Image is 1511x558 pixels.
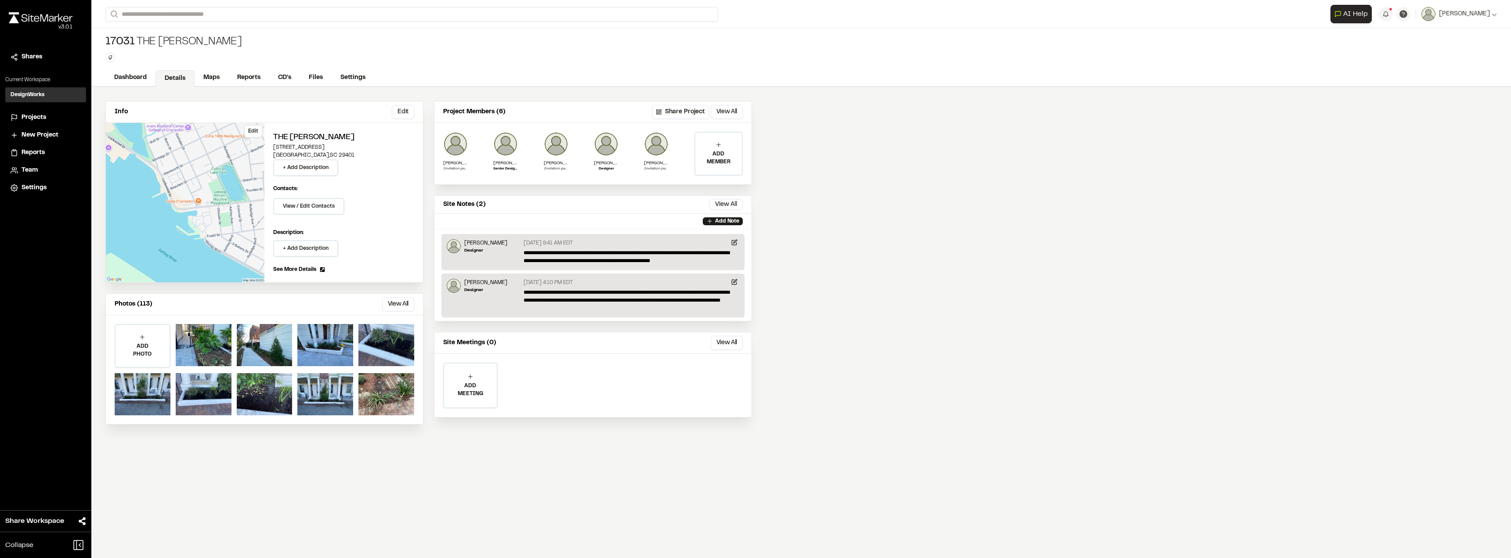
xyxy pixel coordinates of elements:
[594,160,618,166] p: [PERSON_NAME]
[22,130,58,140] span: New Project
[273,229,414,237] p: Description:
[105,53,115,62] button: Edit Tags
[464,279,507,287] p: [PERSON_NAME]
[105,35,242,49] div: The [PERSON_NAME]
[11,166,81,175] a: Team
[22,113,46,122] span: Projects
[273,240,338,257] button: + Add Description
[115,299,152,309] p: Photos (113)
[644,166,669,172] p: Invitation pending
[715,217,739,225] p: Add Note
[244,125,263,138] button: Edit
[300,69,332,86] a: Files
[464,247,507,254] p: Designer
[1330,5,1375,23] div: Open AI Assistant
[5,516,64,526] span: Share Workspace
[11,183,81,193] a: Settings
[447,239,461,253] img: Emily Rogers
[443,200,486,209] p: Site Notes (2)
[5,540,33,551] span: Collapse
[544,160,568,166] p: [PERSON_NAME]
[594,166,618,172] p: Designer
[11,91,44,99] h3: DesignWorks
[105,35,135,49] span: 17031
[22,148,45,158] span: Reports
[11,113,81,122] a: Projects
[493,132,518,156] img: Arianne Wolfe
[644,160,669,166] p: [PERSON_NAME]
[392,105,414,119] button: Edit
[22,183,47,193] span: Settings
[273,185,298,193] p: Contacts:
[493,166,518,172] p: Senior Designer
[115,107,128,117] p: Info
[709,199,743,210] button: View All
[332,69,374,86] a: Settings
[195,69,228,86] a: Maps
[116,342,170,358] p: ADD PHOTO
[443,160,468,166] p: [PERSON_NAME]
[1330,5,1372,23] button: Open AI Assistant
[22,166,38,175] span: Team
[273,144,414,151] p: [STREET_ADDRESS]
[443,107,506,117] p: Project Members (6)
[443,132,468,156] img: Samantha Bost
[273,159,338,176] button: + Add Description
[711,105,743,119] button: View All
[444,382,497,398] p: ADD MEETING
[269,69,300,86] a: CD's
[9,12,72,23] img: rebrand.png
[105,69,155,86] a: Dashboard
[5,76,86,84] p: Current Workspace
[443,338,496,348] p: Site Meetings (0)
[228,69,269,86] a: Reports
[711,336,743,350] button: View All
[544,166,568,172] p: Invitation pending
[695,150,742,166] p: ADD MEMBER
[22,52,42,62] span: Shares
[273,266,316,274] span: See More Details
[594,132,618,156] img: Emily Rogers
[644,132,669,156] img: Nathan Dittman
[544,132,568,156] img: Katie Saylors
[493,160,518,166] p: [PERSON_NAME]
[443,166,468,172] p: Invitation pending
[9,23,72,31] div: Oh geez...please don't...
[11,52,81,62] a: Shares
[464,239,507,247] p: [PERSON_NAME]
[11,148,81,158] a: Reports
[524,279,573,287] p: [DATE] 4:10 PM EDT
[1421,7,1497,21] button: [PERSON_NAME]
[382,297,414,311] button: View All
[447,279,461,293] img: Emily Rogers
[1343,9,1368,19] span: AI Help
[155,70,195,87] a: Details
[273,151,414,159] p: [GEOGRAPHIC_DATA] , SC 29401
[273,198,344,215] button: View / Edit Contacts
[1439,9,1490,19] span: [PERSON_NAME]
[1421,7,1435,21] img: User
[273,132,414,144] h2: The [PERSON_NAME]
[652,105,709,119] button: Share Project
[105,7,121,22] button: Search
[464,287,507,293] p: Designer
[11,130,81,140] a: New Project
[524,239,573,247] p: [DATE] 9:41 AM EDT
